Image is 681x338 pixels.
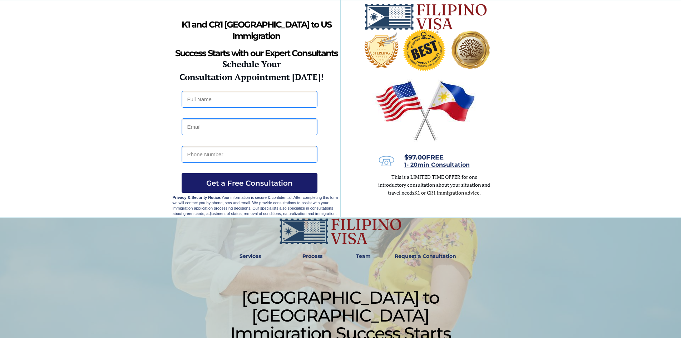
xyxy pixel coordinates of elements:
span: K1 or CR1 immigration advice. [414,189,481,196]
input: Email [182,118,317,135]
strong: Process [302,253,322,259]
span: Your information is secure & confidential. After completing this form we will contact you by phon... [173,195,338,216]
input: Phone Number [182,146,317,163]
strong: Team [356,253,371,259]
strong: K1 and CR1 [GEOGRAPHIC_DATA] to US Immigration [182,19,331,41]
strong: Privacy & Security Notice: [173,195,222,200]
strong: Services [240,253,261,259]
a: Services [235,248,266,265]
span: This is a LIMITED TIME OFFER for one introductory consultation about your situation and travel needs [378,173,490,196]
a: Team [351,248,375,265]
s: $97.00 [404,153,426,161]
strong: Consultation Appointment [DATE]! [179,71,324,83]
a: Process [299,248,326,265]
span: FREE [404,153,444,161]
input: Full Name [182,91,317,108]
strong: Success Starts with our Expert Consultants [175,48,338,58]
span: 1- 20min Consultation [404,161,470,168]
a: 1- 20min Consultation [404,162,470,168]
strong: Schedule Your [222,58,281,70]
button: Get a Free Consultation [182,173,317,193]
span: Get a Free Consultation [182,179,317,187]
strong: Request a Consultation [395,253,456,259]
a: Request a Consultation [391,248,459,265]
